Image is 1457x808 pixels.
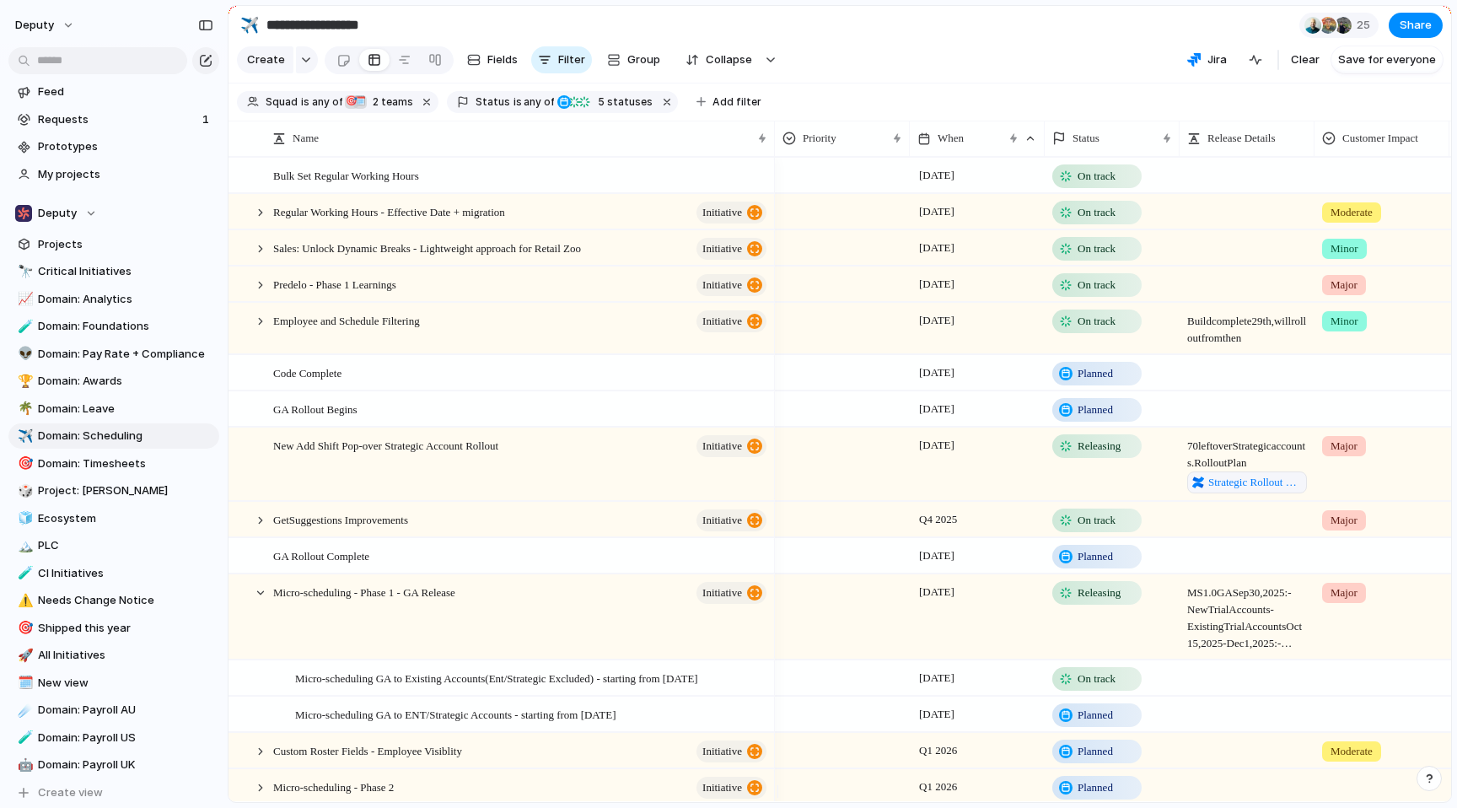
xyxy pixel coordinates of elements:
[696,435,766,457] button: initiative
[1331,240,1358,257] span: Minor
[1078,401,1113,418] span: Planned
[8,561,219,586] a: 🧪CI Initiatives
[8,643,219,668] a: 🚀All Initiatives
[38,702,213,719] span: Domain: Payroll AU
[368,95,381,108] span: 2
[18,701,30,720] div: ☄️
[15,757,32,773] button: 🤖
[247,51,285,68] span: Create
[1331,512,1358,529] span: Major
[38,592,213,609] span: Needs Change Notice
[38,647,213,664] span: All Initiatives
[18,427,30,446] div: ✈️
[706,51,752,68] span: Collapse
[915,777,961,797] span: Q1 2026
[702,740,742,763] span: initiative
[1078,512,1116,529] span: On track
[38,373,213,390] span: Domain: Awards
[915,399,959,419] span: [DATE]
[510,93,558,111] button: isany of
[702,273,742,297] span: initiative
[1073,130,1099,147] span: Status
[8,698,219,723] a: ☄️Domain: Payroll AU
[8,134,219,159] a: Prototypes
[38,111,197,128] span: Requests
[915,435,959,455] span: [DATE]
[1331,277,1358,294] span: Major
[915,509,961,530] span: Q4 2025
[18,399,30,418] div: 🌴
[15,455,32,472] button: 🎯
[8,107,219,132] a: Requests1
[8,752,219,778] a: 🤖Domain: Payroll UK
[8,506,219,531] a: 🧊Ecosystem
[8,671,219,696] a: 🗓️New view
[273,546,369,565] span: GA Rollout Complete
[696,274,766,296] button: initiative
[476,94,510,110] span: Status
[18,563,30,583] div: 🧪
[915,363,959,383] span: [DATE]
[15,675,32,692] button: 🗓️
[8,259,219,284] div: 🔭Critical Initiatives
[8,201,219,226] button: Deputy
[15,482,32,499] button: 🎲
[1078,240,1116,257] span: On track
[18,618,30,638] div: 🎯
[1331,313,1358,330] span: Minor
[696,202,766,224] button: initiative
[15,263,32,280] button: 🔭
[15,346,32,363] button: 👽
[1078,671,1116,687] span: On track
[8,423,219,449] div: ✈️Domain: Scheduling
[8,533,219,558] a: 🏔️PLC
[915,582,959,602] span: [DATE]
[1331,584,1358,601] span: Major
[344,93,417,111] button: 🎯🗓️2 teams
[18,728,30,747] div: 🧪
[915,165,959,186] span: [DATE]
[8,314,219,339] a: 🧪Domain: Foundations
[8,616,219,641] a: 🎯Shipped this year
[298,93,346,111] button: isany of
[38,565,213,582] span: CI Initiatives
[38,205,77,222] span: Deputy
[38,236,213,253] span: Projects
[236,12,263,39] button: ✈️
[18,673,30,692] div: 🗓️
[1389,13,1443,38] button: Share
[18,646,30,665] div: 🚀
[15,373,32,390] button: 🏆
[1078,548,1113,565] span: Planned
[8,162,219,187] a: My projects
[696,777,766,799] button: initiative
[1208,474,1302,491] span: Strategic Rollout Plan for Add Shift Popover
[273,399,358,418] span: GA Rollout Begins
[237,46,293,73] button: Create
[273,310,420,330] span: Employee and Schedule Filtering
[38,83,213,100] span: Feed
[702,581,742,605] span: initiative
[556,93,656,111] button: 5 statuses
[531,46,592,73] button: Filter
[8,725,219,751] a: 🧪Domain: Payroll US
[15,620,32,637] button: 🎯
[38,263,213,280] span: Critical Initiatives
[696,741,766,762] button: initiative
[675,46,761,73] button: Collapse
[8,369,219,394] div: 🏆Domain: Awards
[202,111,212,128] span: 1
[8,396,219,422] a: 🌴Domain: Leave
[38,455,213,472] span: Domain: Timesheets
[8,451,219,477] a: 🎯Domain: Timesheets
[8,287,219,312] a: 📈Domain: Analytics
[1078,365,1113,382] span: Planned
[8,342,219,367] div: 👽Domain: Pay Rate + Compliance
[38,166,213,183] span: My projects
